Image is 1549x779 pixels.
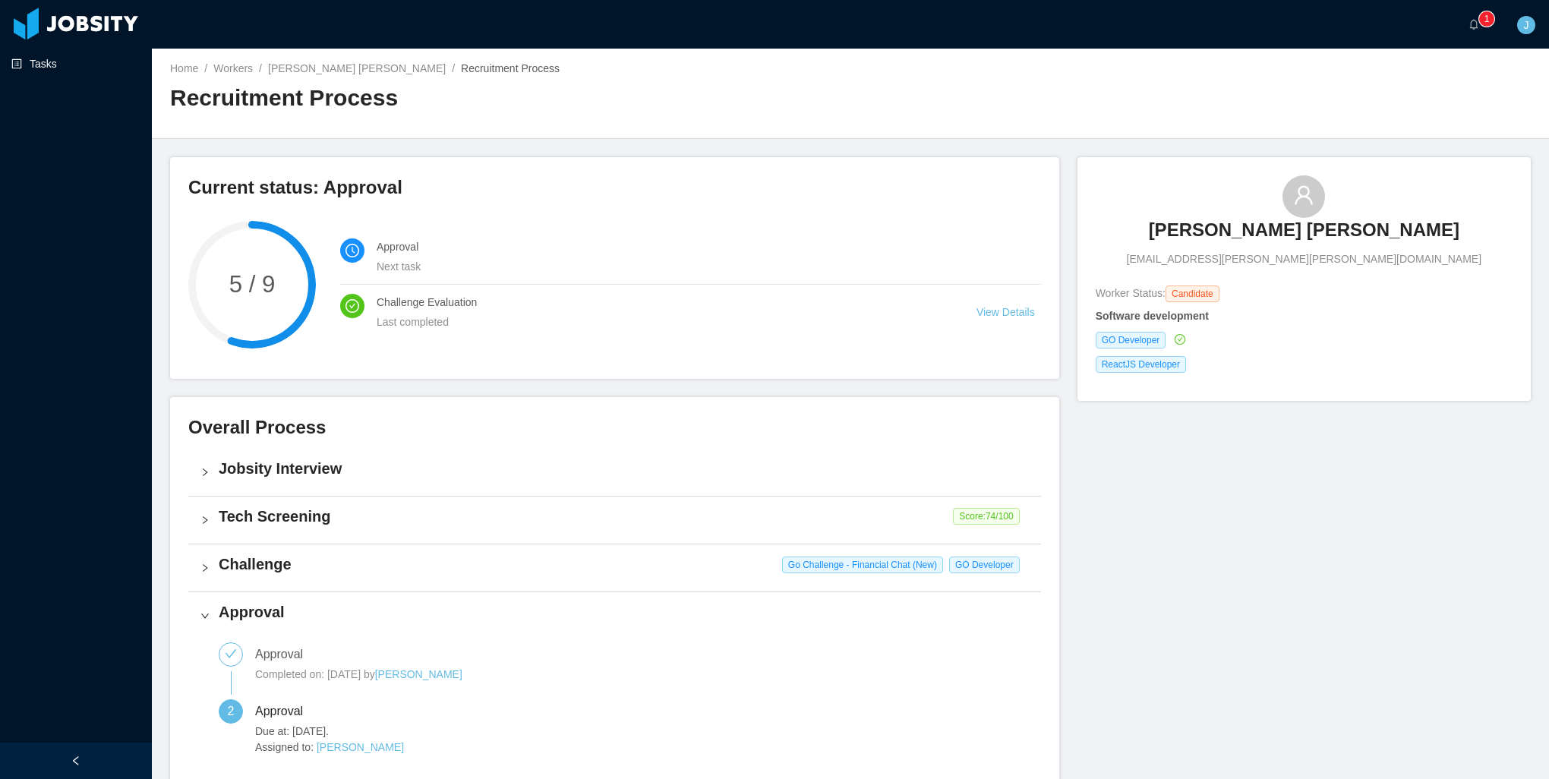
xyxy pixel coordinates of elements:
span: Go Challenge - Financial Chat (New) [782,557,943,573]
i: icon: bell [1469,19,1479,30]
i: icon: right [200,516,210,525]
h4: Approval [377,238,998,255]
h3: Overall Process [188,415,1041,440]
i: icon: check-circle [1175,334,1185,345]
a: Workers [213,62,253,74]
h4: Approval [219,601,1029,623]
div: Last completed [377,314,940,330]
span: / [204,62,207,74]
div: icon: rightJobsity Interview [188,449,1041,496]
div: icon: rightTech Screening [188,497,1041,544]
span: Recruitment Process [461,62,560,74]
h3: Current status: Approval [188,175,1041,200]
h3: [PERSON_NAME] [PERSON_NAME] [1149,218,1459,242]
div: icon: rightApproval [188,592,1041,639]
a: [PERSON_NAME] [PERSON_NAME] [1149,218,1459,251]
span: Candidate [1166,285,1219,302]
div: Next task [377,258,998,275]
span: Due at: [DATE]. [255,724,1029,740]
div: icon: rightChallenge [188,544,1041,591]
div: Approval [255,642,315,667]
a: View Details [976,306,1035,318]
i: icon: check-circle [345,299,359,313]
strong: Software development [1096,310,1209,322]
span: Completed on: [DATE] by [255,668,375,680]
i: icon: clock-circle [345,244,359,257]
p: 1 [1484,11,1490,27]
span: 5 / 9 [188,273,316,296]
span: GO Developer [1096,332,1166,348]
sup: 1 [1479,11,1494,27]
i: icon: right [200,563,210,572]
span: / [452,62,455,74]
h4: Challenge Evaluation [377,294,940,311]
span: Score: 74 /100 [953,508,1019,525]
span: 2 [228,705,235,717]
a: [PERSON_NAME] [PERSON_NAME] [268,62,446,74]
a: icon: profileTasks [11,49,140,79]
i: icon: check [225,648,237,660]
span: Assigned to: [255,740,1029,755]
h2: Recruitment Process [170,83,850,114]
h4: Challenge [219,553,1029,575]
h4: Jobsity Interview [219,458,1029,479]
span: ReactJS Developer [1096,356,1186,373]
a: Home [170,62,198,74]
span: GO Developer [949,557,1020,573]
a: [PERSON_NAME] [375,668,462,680]
div: Approval [255,699,315,724]
h4: Tech Screening [219,506,1029,527]
i: icon: right [200,468,210,477]
i: icon: user [1293,184,1314,206]
i: icon: right [200,611,210,620]
span: / [259,62,262,74]
span: [EMAIL_ADDRESS][PERSON_NAME][PERSON_NAME][DOMAIN_NAME] [1127,251,1482,267]
a: icon: check-circle [1172,333,1185,345]
a: [PERSON_NAME] [317,741,404,753]
span: J [1524,16,1529,34]
span: Worker Status: [1096,287,1166,299]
